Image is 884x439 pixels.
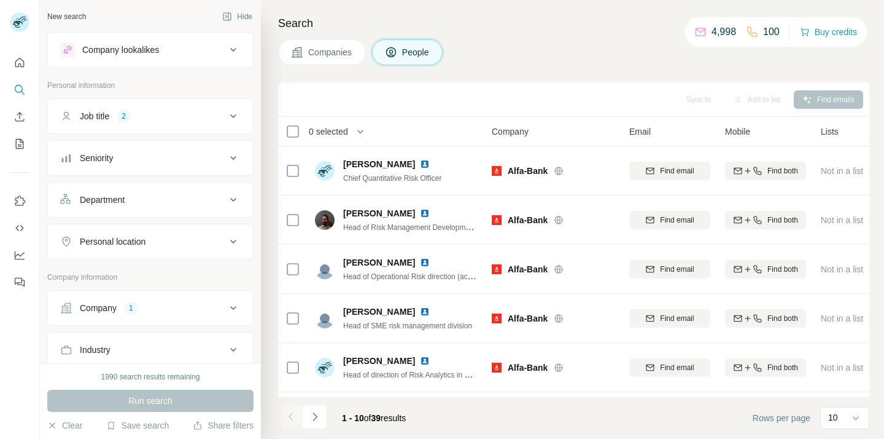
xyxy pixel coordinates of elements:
span: Head of direction of Risk Analytics in Debt Collection [343,370,514,379]
img: Avatar [315,210,335,230]
span: Company [492,125,529,138]
span: Not in a list [821,363,863,373]
button: Find email [629,358,710,377]
span: Not in a list [821,215,863,225]
span: People [402,46,430,58]
span: Find email [660,165,694,176]
img: Logo of Alfa-Bank [492,314,502,323]
span: Find both [767,165,798,176]
img: Logo of Alfa-Bank [492,363,502,373]
div: New search [47,11,86,22]
div: 1990 search results remaining [101,371,200,382]
button: Feedback [10,271,29,293]
span: Rows per page [753,412,810,424]
span: Chief Quantitative Risk Officer [343,174,442,183]
button: Industry [48,335,253,365]
button: Use Surfe on LinkedIn [10,190,29,212]
span: Not in a list [821,314,863,323]
div: Company lookalikes [82,44,159,56]
div: Personal location [80,235,145,248]
button: Share filters [193,419,254,432]
button: My lists [10,133,29,155]
span: Email [629,125,651,138]
p: 10 [828,411,838,424]
span: 0 selected [309,125,348,138]
span: Companies [308,46,353,58]
div: Job title [80,110,109,122]
img: LinkedIn logo [420,356,430,366]
button: Save search [106,419,169,432]
button: Find both [725,211,806,229]
button: Find both [725,309,806,328]
p: Personal information [47,80,254,91]
span: Lists [821,125,839,138]
span: Alfa-Bank [508,362,548,374]
span: Head of SME risk management division [343,322,472,330]
span: results [342,413,406,423]
span: [PERSON_NAME] [343,207,415,219]
span: Not in a list [821,264,863,274]
button: Find both [725,162,806,180]
p: 4,998 [711,25,736,39]
span: Head of Operational Risk direction (accounting) [343,271,498,281]
div: Company [80,302,117,314]
div: 2 [117,111,131,122]
button: Find email [629,211,710,229]
p: Company information [47,272,254,283]
button: Job title2 [48,101,253,131]
div: Seniority [80,152,113,164]
span: Alfa-Bank [508,214,548,226]
img: Logo of Alfa-Bank [492,166,502,176]
button: Navigate to next page [303,405,327,429]
button: Quick start [10,52,29,74]
span: Mobile [725,125,750,138]
img: LinkedIn logo [420,307,430,317]
img: LinkedIn logo [420,159,430,169]
span: Alfa-Bank [508,263,548,275]
span: 39 [371,413,381,423]
span: 1 - 10 [342,413,364,423]
button: Seniority [48,143,253,173]
button: Dashboard [10,244,29,266]
button: Hide [214,7,261,26]
span: Find email [660,313,694,324]
span: of [364,413,371,423]
div: Department [80,194,125,206]
span: Not in a list [821,166,863,176]
button: Clear [47,419,82,432]
span: [PERSON_NAME] [343,158,415,170]
img: LinkedIn logo [420,208,430,218]
p: 100 [763,25,780,39]
div: 1 [124,303,138,314]
span: Find both [767,313,798,324]
button: Find email [629,162,710,180]
img: Logo of Alfa-Bank [492,215,502,225]
button: Company lookalikes [48,35,253,65]
button: Find both [725,260,806,279]
span: Find email [660,215,694,226]
img: Logo of Alfa-Bank [492,264,502,274]
h4: Search [278,15,869,32]
button: Department [48,185,253,215]
span: Alfa-Bank [508,165,548,177]
button: Search [10,79,29,101]
button: Enrich CSV [10,106,29,128]
button: Find email [629,309,710,328]
img: Avatar [315,161,335,181]
span: Alfa-Bank [508,312,548,325]
img: Avatar [315,309,335,328]
img: Avatar [315,259,335,279]
div: Industry [80,344,110,356]
span: Head of Risk Management Development in Retail Startups [343,222,534,232]
img: LinkedIn logo [420,258,430,267]
span: [PERSON_NAME] [343,256,415,269]
span: Find both [767,264,798,275]
span: Find both [767,215,798,226]
button: Use Surfe API [10,217,29,239]
button: Company1 [48,293,253,323]
span: Find email [660,362,694,373]
button: Buy credits [800,23,857,41]
span: Find email [660,264,694,275]
span: [PERSON_NAME] [343,306,415,318]
button: Find both [725,358,806,377]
